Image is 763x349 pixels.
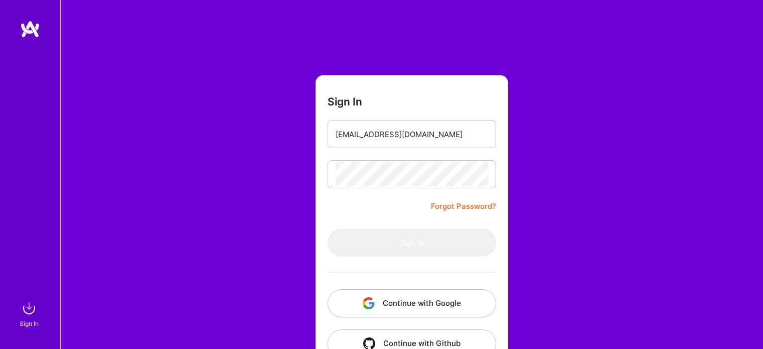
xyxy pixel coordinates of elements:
input: Email... [336,122,488,147]
a: Forgot Password? [431,200,496,212]
img: icon [363,297,375,309]
img: logo [20,20,40,38]
button: Sign In [328,228,496,257]
a: sign inSign In [21,298,39,329]
h3: Sign In [328,95,362,108]
button: Continue with Google [328,289,496,317]
img: sign in [19,298,39,318]
div: Sign In [20,318,39,329]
